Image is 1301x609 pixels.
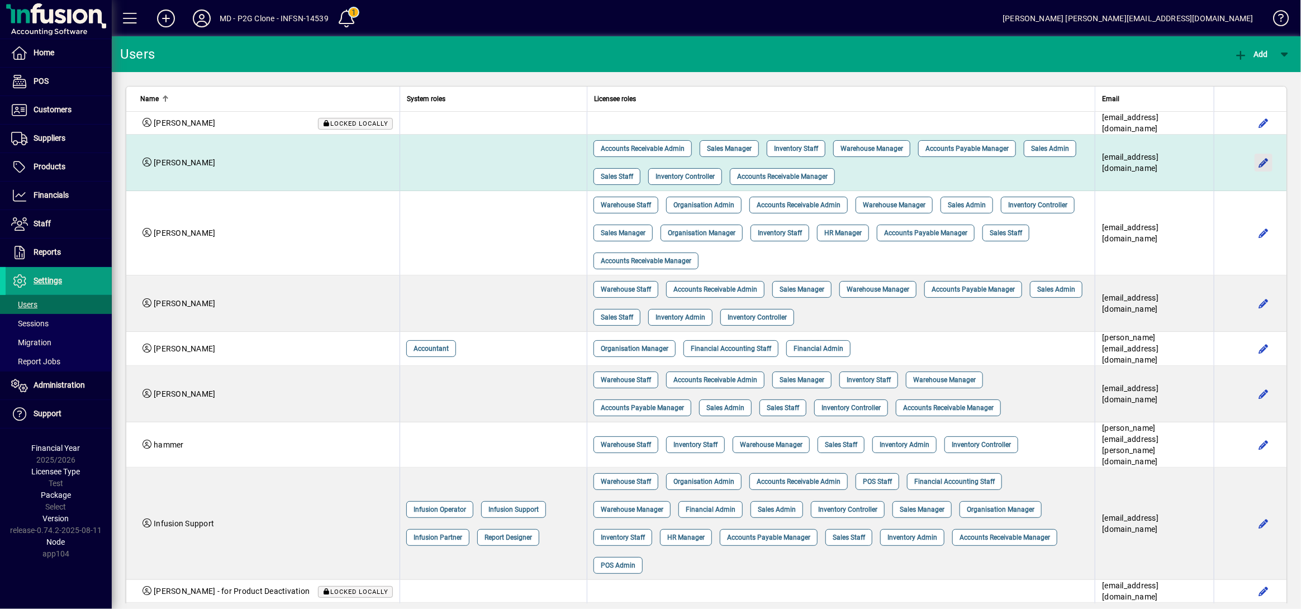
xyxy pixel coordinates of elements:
a: Users [6,295,112,314]
span: Email [1102,93,1119,105]
span: Inventory Controller [1008,199,1067,211]
span: POS [34,77,49,85]
span: [PERSON_NAME][EMAIL_ADDRESS][PERSON_NAME][DOMAIN_NAME] [1102,424,1158,466]
a: Report Jobs [6,352,112,371]
span: [PERSON_NAME] [154,118,215,127]
span: Financial Accounting Staff [691,343,771,354]
span: Package [41,491,71,499]
span: Settings [34,276,62,285]
button: Add [148,8,184,28]
span: Sessions [11,319,49,328]
span: Accountant [414,343,449,354]
span: Financial Accounting Staff [914,476,995,487]
span: [PERSON_NAME] - for Product Deactivation [154,587,310,596]
span: Organisation Admin [673,476,734,487]
span: Sales Admin [948,199,986,211]
span: [EMAIL_ADDRESS][DOMAIN_NAME] [1102,384,1158,404]
a: Suppliers [6,125,112,153]
span: Sales Manager [601,227,645,239]
button: Edit [1255,385,1272,403]
span: Warehouse Staff [601,476,651,487]
span: Sales Admin [706,402,744,413]
span: Inventory Controller [728,312,787,323]
div: Users [120,45,168,63]
a: Customers [6,96,112,124]
span: Support [34,409,61,418]
span: Sales Staff [833,532,865,543]
span: POS Admin [601,560,635,571]
span: Organisation Admin [673,199,734,211]
span: Warehouse Manager [841,143,903,154]
span: Inventory Admin [656,312,705,323]
span: Sales Admin [758,504,796,515]
span: [EMAIL_ADDRESS][DOMAIN_NAME] [1102,513,1158,534]
span: Inventory Controller [818,504,877,515]
a: Migration [6,333,112,352]
span: Inventory Admin [887,532,937,543]
span: Organisation Manager [668,227,735,239]
span: [EMAIL_ADDRESS][DOMAIN_NAME] [1102,293,1158,313]
button: Edit [1255,154,1272,172]
a: Sessions [6,314,112,333]
span: [EMAIL_ADDRESS][DOMAIN_NAME] [1102,223,1158,243]
span: Inventory Controller [822,402,881,413]
span: Migration [11,338,51,347]
span: Accounts Receivable Admin [673,284,757,295]
span: [PERSON_NAME] [154,299,215,308]
a: Knowledge Base [1265,2,1287,39]
span: Accounts Payable Manager [884,227,967,239]
span: HR Manager [824,227,862,239]
span: Accounts Receivable Manager [601,255,691,267]
span: Inventory Controller [656,171,715,182]
span: Warehouse Manager [601,504,663,515]
span: Financial Admin [794,343,843,354]
span: Sales Staff [990,227,1022,239]
span: [PERSON_NAME] [154,229,215,237]
span: Sales Staff [825,439,857,450]
span: Node [47,537,65,546]
span: Accounts Receivable Admin [673,374,757,386]
span: Infusion Support [154,519,214,528]
span: Warehouse Manager [847,284,909,295]
span: Accounts Receivable Admin [757,476,841,487]
span: Sales Manager [780,374,824,386]
span: Products [34,162,65,171]
span: Sales Staff [767,402,799,413]
span: Accounts Payable Manager [727,532,810,543]
span: hammer [154,440,184,449]
span: Accounts Payable Manager [601,402,684,413]
span: Accounts Receivable Admin [601,143,685,154]
span: Warehouse Staff [601,199,651,211]
span: Report Jobs [11,357,60,366]
span: Warehouse Manager [863,199,925,211]
a: Reports [6,239,112,267]
span: Sales Admin [1031,143,1069,154]
span: [PERSON_NAME] [154,344,215,353]
span: Infusion Partner [414,532,462,543]
span: [EMAIL_ADDRESS][DOMAIN_NAME] [1102,113,1158,133]
button: Edit [1255,436,1272,454]
span: HR Manager [667,532,705,543]
span: Accounts Receivable Admin [757,199,841,211]
span: Version [43,514,69,523]
span: Accounts Payable Manager [925,143,1009,154]
button: Add [1232,44,1271,64]
a: Support [6,400,112,428]
button: Edit [1255,515,1272,532]
span: Financials [34,191,69,199]
span: [PERSON_NAME] [154,389,215,398]
a: Staff [6,210,112,238]
button: Edit [1255,114,1272,132]
span: Accounts Receivable Manager [903,402,994,413]
span: Locked locally [330,588,388,596]
span: Sales Manager [900,504,944,515]
span: Organisation Manager [967,504,1034,515]
a: Products [6,153,112,181]
span: [PERSON_NAME] [154,158,215,167]
span: Warehouse Staff [601,439,651,450]
span: Report Designer [485,532,532,543]
span: Accounts Receivable Manager [960,532,1050,543]
span: Sales Admin [1037,284,1075,295]
span: Inventory Staff [774,143,818,154]
span: Sales Manager [780,284,824,295]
